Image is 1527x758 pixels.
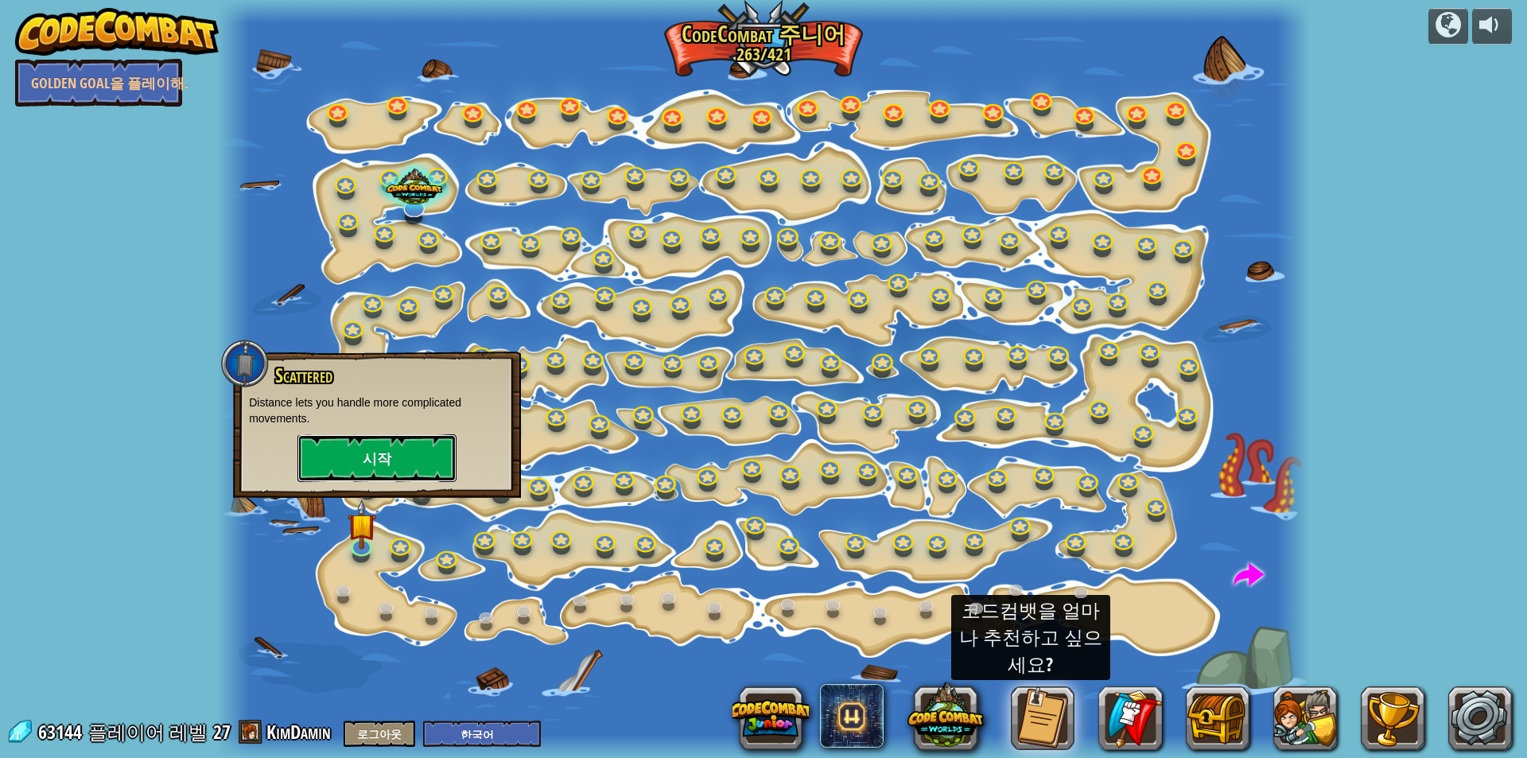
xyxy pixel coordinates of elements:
button: 소리 조절 [1472,8,1512,45]
span: 63144 [38,719,87,744]
button: 시작 [297,434,457,482]
img: CodeCombat - Learn how to code by playing a game [15,8,219,56]
p: Distance lets you handle more complicated movements. [249,395,505,426]
a: Golden Goal을 플레이해. [15,59,182,107]
div: 코드컴뱃을 얼마나 추천하고 싶으세요? [951,595,1110,680]
button: 로그아웃 [344,721,415,747]
a: KimDamin [266,719,336,744]
span: 플레이어 레벨 [88,719,208,745]
span: Scattered [275,362,332,389]
img: level-banner-started.png [347,499,375,549]
span: 27 [213,719,231,744]
button: 캠페인 [1428,8,1468,45]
